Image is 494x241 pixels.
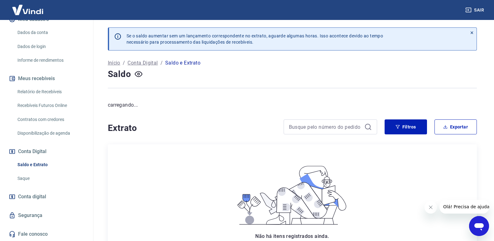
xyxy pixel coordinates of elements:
[15,26,86,39] a: Dados da conta
[7,227,86,241] a: Fale conosco
[7,209,86,222] a: Segurança
[15,54,86,67] a: Informe de rendimentos
[255,233,329,239] span: Não há itens registrados ainda.
[127,59,158,67] a: Conta Digital
[7,72,86,85] button: Meus recebíveis
[15,127,86,140] a: Disponibilização de agenda
[108,101,477,109] p: carregando...
[108,59,120,67] a: Início
[424,201,437,214] iframe: Fechar mensagem
[108,68,131,80] h4: Saldo
[15,99,86,112] a: Recebíveis Futuros Online
[464,4,487,16] button: Sair
[161,59,163,67] p: /
[289,122,362,132] input: Busque pelo número do pedido
[7,190,86,204] a: Conta digital
[7,145,86,158] button: Conta Digital
[15,40,86,53] a: Dados de login
[15,113,86,126] a: Contratos com credores
[108,122,276,134] h4: Extrato
[123,59,125,67] p: /
[15,85,86,98] a: Relatório de Recebíveis
[165,59,200,67] p: Saldo e Extrato
[439,200,489,214] iframe: Mensagem da empresa
[434,119,477,134] button: Exportar
[15,158,86,171] a: Saldo e Extrato
[469,216,489,236] iframe: Botão para abrir a janela de mensagens
[385,119,427,134] button: Filtros
[127,33,383,45] p: Se o saldo aumentar sem um lançamento correspondente no extrato, aguarde algumas horas. Isso acon...
[4,4,52,9] span: Olá! Precisa de ajuda?
[7,0,48,19] img: Vindi
[15,172,86,185] a: Saque
[18,192,46,201] span: Conta digital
